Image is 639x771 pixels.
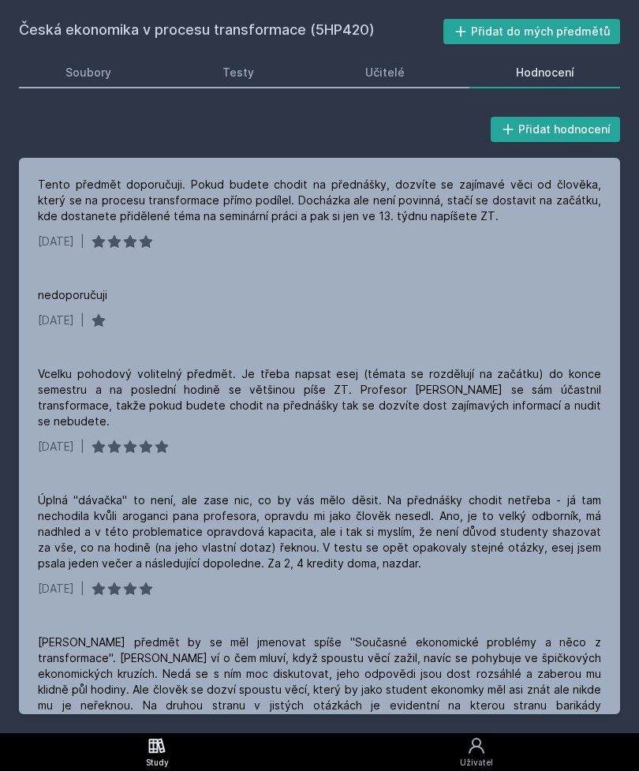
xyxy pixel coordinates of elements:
a: Hodnocení [469,57,620,88]
div: Soubory [65,65,111,80]
div: [DATE] [38,581,74,597]
a: Učitelé [319,57,450,88]
div: [PERSON_NAME] předmět by se měl jmenovat spíše "Současné ekonomické problémy a něco z transformac... [38,634,601,745]
h2: Česká ekonomika v procesu transformace (5HP420) [19,19,443,44]
div: Testy [222,65,254,80]
div: [DATE] [38,439,74,455]
div: Vcelku pohodový volitelný předmět. Je třeba napsat esej (témata se rozdělují na začátku) do konce... [38,366,601,429]
div: Hodnocení [516,65,574,80]
div: Uživatel [460,757,493,769]
div: | [80,439,84,455]
div: Tento předmět doporučuji. Pokud budete chodit na přednášky, dozvíte se zajímavé věci od člověka, ... [38,177,601,224]
div: | [80,234,84,249]
a: Soubory [19,57,157,88]
div: Study [146,757,169,769]
button: Přidat hodnocení [491,117,621,142]
div: [DATE] [38,313,74,328]
div: [DATE] [38,234,74,249]
button: Přidat do mých předmětů [443,19,621,44]
div: Učitelé [365,65,405,80]
div: | [80,313,84,328]
a: Testy [176,57,300,88]
div: Úplná "dávačka" to není, ale zase nic, co by vás mělo děsit. Na přednášky chodit netřeba - já tam... [38,492,601,571]
div: nedoporučuji [38,287,107,303]
div: | [80,581,84,597]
